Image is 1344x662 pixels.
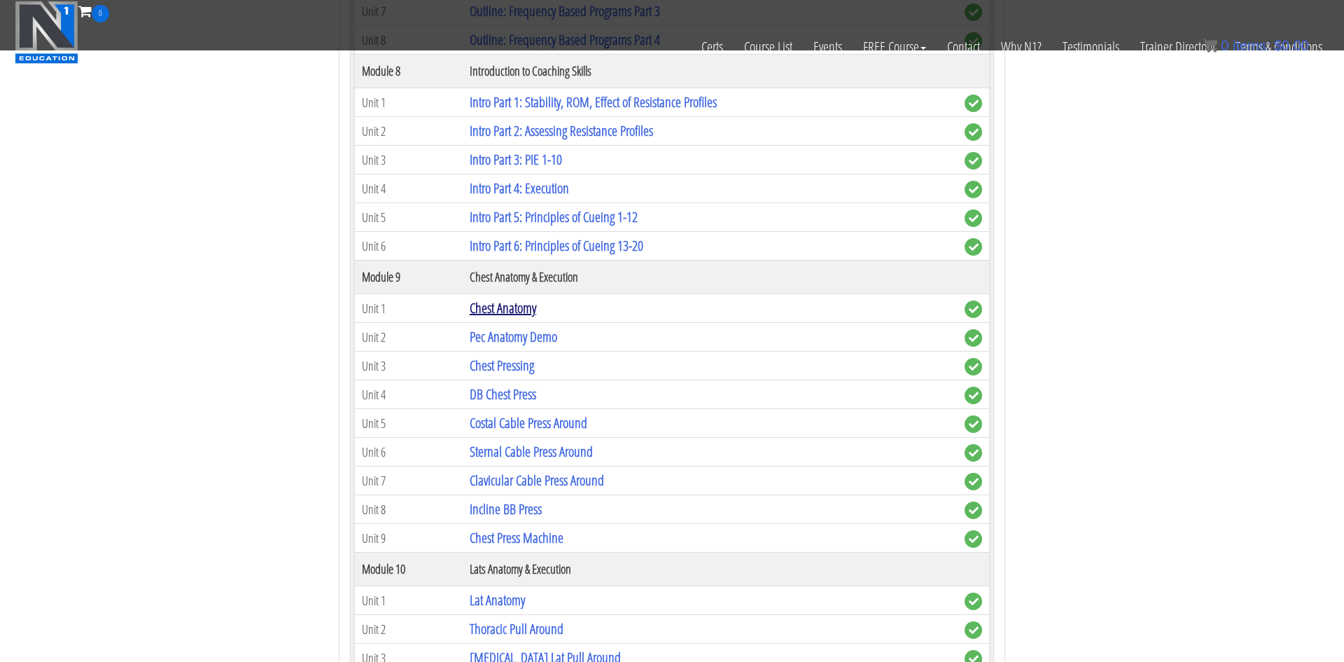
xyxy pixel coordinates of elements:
[965,473,982,490] span: complete
[470,92,717,111] a: Intro Part 1: Stability, ROM, Effect of Resistance Profiles
[965,238,982,256] span: complete
[470,499,542,518] a: Incline BB Press
[1130,22,1225,71] a: Trainer Directory
[355,438,463,467] td: Unit 6
[470,298,536,317] a: Chest Anatomy
[355,524,463,553] td: Unit 9
[470,179,569,198] a: Intro Part 4: Execution
[1203,39,1217,53] img: icon11.png
[15,1,78,64] img: n1-education
[965,444,982,462] span: complete
[853,22,937,71] a: FREE Course
[470,442,593,461] a: Sternal Cable Press Around
[470,236,643,255] a: Intro Part 6: Principles of Cueing 13-20
[1052,22,1130,71] a: Testimonials
[355,232,463,261] td: Unit 6
[1274,38,1282,53] span: $
[1221,38,1228,53] span: 0
[470,413,587,432] a: Costal Cable Press Around
[734,22,803,71] a: Course List
[1233,38,1270,53] span: items:
[355,261,463,294] th: Module 9
[965,387,982,404] span: complete
[355,146,463,174] td: Unit 3
[355,380,463,409] td: Unit 4
[965,123,982,141] span: complete
[470,385,536,404] a: DB Chest Press
[965,593,982,610] span: complete
[355,495,463,524] td: Unit 8
[470,528,563,547] a: Chest Press Machine
[92,5,109,22] span: 0
[463,261,958,294] th: Chest Anatomy & Execution
[1274,38,1309,53] bdi: 0.00
[355,352,463,380] td: Unit 3
[965,358,982,375] span: complete
[965,152,982,170] span: complete
[355,615,463,644] td: Unit 2
[803,22,853,71] a: Events
[990,22,1052,71] a: Why N1?
[691,22,734,71] a: Certs
[355,409,463,438] td: Unit 5
[470,150,562,169] a: Intro Part 3: PIE 1-10
[965,502,982,519] span: complete
[937,22,990,71] a: Contact
[355,294,463,323] td: Unit 1
[470,121,653,140] a: Intro Part 2: Assessing Resistance Profiles
[965,415,982,433] span: complete
[965,301,982,318] span: complete
[355,88,463,117] td: Unit 1
[965,621,982,639] span: complete
[470,356,534,375] a: Chest Pressing
[965,95,982,112] span: complete
[1225,22,1333,71] a: Terms & Conditions
[355,323,463,352] td: Unit 2
[470,207,638,226] a: Intro Part 5: Principles of Cueing 1-12
[355,553,463,586] th: Module 10
[965,209,982,227] span: complete
[355,174,463,203] td: Unit 4
[355,467,463,495] td: Unit 7
[965,329,982,347] span: complete
[470,591,525,609] a: Lat Anatomy
[355,586,463,615] td: Unit 1
[78,1,109,20] a: 0
[355,203,463,232] td: Unit 5
[355,117,463,146] td: Unit 2
[1203,38,1309,53] a: 0 items: $0.00
[463,553,958,586] th: Lats Anatomy & Execution
[965,530,982,548] span: complete
[470,471,604,490] a: Clavicular Cable Press Around
[965,181,982,198] span: complete
[470,619,563,638] a: Thoracic Pull Around
[470,327,557,346] a: Pec Anatomy Demo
